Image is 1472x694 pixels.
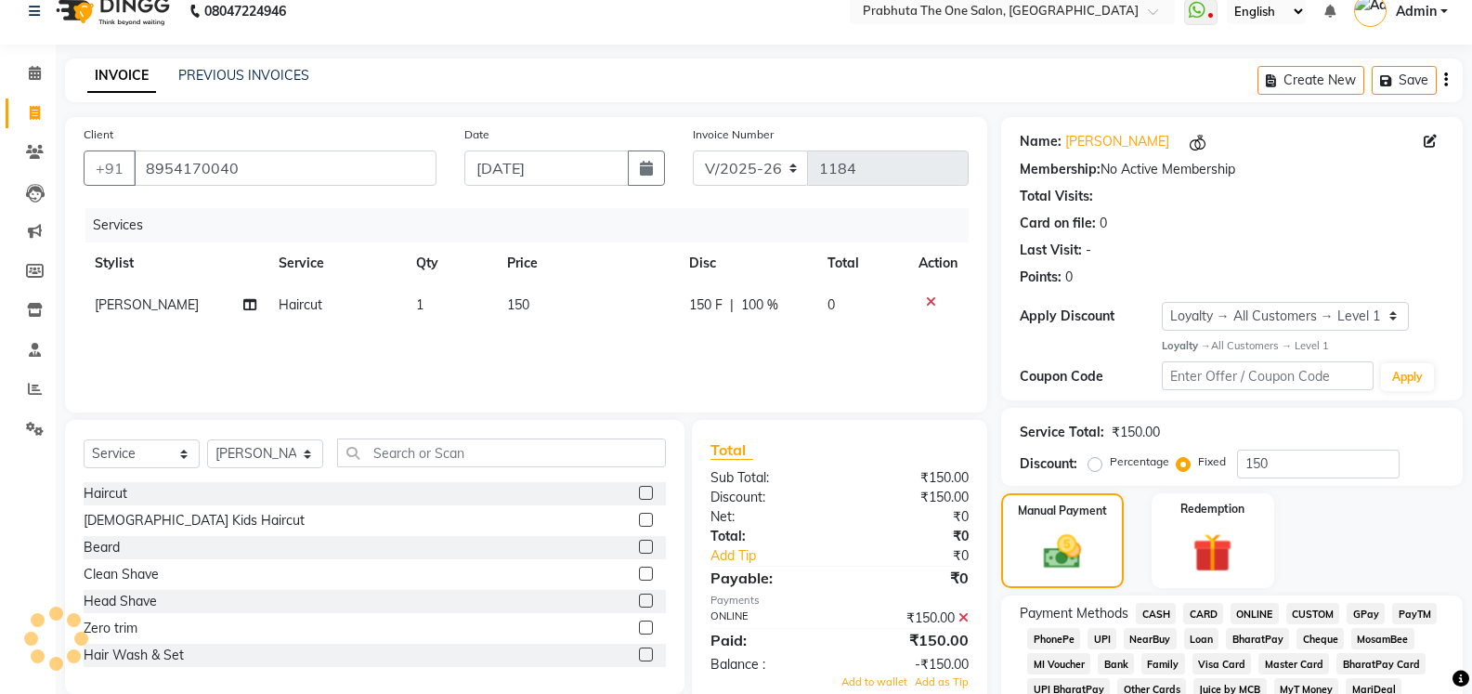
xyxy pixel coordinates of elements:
[840,567,983,589] div: ₹0
[840,655,983,674] div: -₹150.00
[1020,367,1161,386] div: Coupon Code
[84,619,137,638] div: Zero trim
[1020,423,1104,442] div: Service Total:
[496,242,678,284] th: Price
[84,151,136,186] button: +91
[337,439,666,467] input: Search or Scan
[710,593,969,609] div: Payments
[697,468,840,488] div: Sub Total:
[864,546,983,566] div: ₹0
[1351,628,1414,649] span: MosamBee
[1020,132,1062,152] div: Name:
[279,296,322,313] span: Haircut
[840,527,983,546] div: ₹0
[134,151,436,186] input: Search by Name/Mobile/Email/Code
[1180,529,1244,578] img: _gift.svg
[1231,603,1279,624] span: ONLINE
[1192,653,1252,674] span: Visa Card
[693,126,774,143] label: Invoice Number
[697,655,840,674] div: Balance :
[464,126,489,143] label: Date
[840,629,983,651] div: ₹150.00
[1258,653,1329,674] span: Master Card
[840,507,983,527] div: ₹0
[1110,453,1169,470] label: Percentage
[1020,187,1093,206] div: Total Visits:
[1100,214,1107,233] div: 0
[1020,160,1101,179] div: Membership:
[907,242,969,284] th: Action
[1020,241,1082,260] div: Last Visit:
[1347,603,1385,624] span: GPay
[697,629,840,651] div: Paid:
[1136,603,1176,624] span: CASH
[697,567,840,589] div: Payable:
[1020,268,1062,287] div: Points:
[841,675,907,688] span: Add to wallet
[710,440,753,460] span: Total
[1020,160,1444,179] div: No Active Membership
[730,295,734,315] span: |
[1336,653,1426,674] span: BharatPay Card
[1086,241,1091,260] div: -
[1286,603,1340,624] span: CUSTOM
[697,609,840,628] div: ONLINE
[1162,361,1374,390] input: Enter Offer / Coupon Code
[689,295,723,315] span: 150 F
[1162,339,1211,352] strong: Loyalty →
[1065,132,1169,152] a: [PERSON_NAME]
[84,511,305,530] div: [DEMOGRAPHIC_DATA] Kids Haircut
[1027,653,1090,674] span: MI Voucher
[84,538,120,557] div: Beard
[697,507,840,527] div: Net:
[1296,628,1344,649] span: Cheque
[1018,503,1107,519] label: Manual Payment
[1183,603,1223,624] span: CARD
[1198,453,1226,470] label: Fixed
[84,592,157,611] div: Head Shave
[697,527,840,546] div: Total:
[1381,363,1434,391] button: Apply
[1188,133,1207,152] img: Anniversary
[1112,423,1160,442] div: ₹150.00
[840,609,983,628] div: ₹150.00
[1180,501,1244,517] label: Redemption
[416,296,423,313] span: 1
[507,296,529,313] span: 150
[915,675,969,688] span: Add as Tip
[84,242,267,284] th: Stylist
[1020,214,1096,233] div: Card on file:
[84,646,184,665] div: Hair Wash & Set
[84,126,113,143] label: Client
[840,468,983,488] div: ₹150.00
[1020,604,1128,623] span: Payment Methods
[85,208,983,242] div: Services
[95,296,199,313] span: [PERSON_NAME]
[267,242,405,284] th: Service
[1396,2,1437,21] span: Admin
[84,565,159,584] div: Clean Shave
[1184,628,1219,649] span: Loan
[1088,628,1116,649] span: UPI
[1141,653,1185,674] span: Family
[1027,628,1080,649] span: PhonePe
[1124,628,1177,649] span: NearBuy
[1020,307,1161,326] div: Apply Discount
[1257,66,1364,95] button: Create New
[840,488,983,507] div: ₹150.00
[697,488,840,507] div: Discount:
[1226,628,1289,649] span: BharatPay
[1372,66,1437,95] button: Save
[1020,454,1077,474] div: Discount:
[405,242,496,284] th: Qty
[1065,268,1073,287] div: 0
[1032,530,1093,574] img: _cash.svg
[87,59,156,93] a: INVOICE
[1392,603,1437,624] span: PayTM
[84,484,127,504] div: Haircut
[178,67,309,84] a: PREVIOUS INVOICES
[697,546,864,566] a: Add Tip
[827,296,835,313] span: 0
[741,295,778,315] span: 100 %
[816,242,908,284] th: Total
